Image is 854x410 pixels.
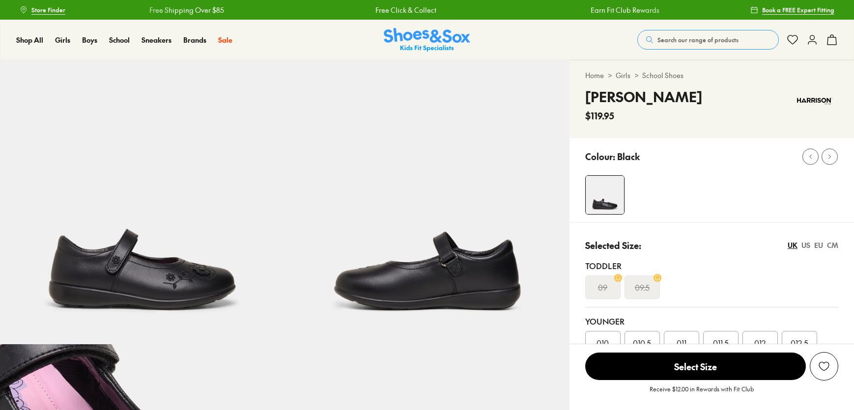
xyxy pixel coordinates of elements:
[827,240,838,250] div: CM
[637,30,779,50] button: Search our range of products
[585,70,838,81] div: > >
[585,109,614,122] span: $119.95
[585,86,702,107] h4: [PERSON_NAME]
[814,240,823,250] div: EU
[788,240,797,250] div: UK
[598,281,607,293] s: 09
[584,5,653,15] a: Earn Fit Club Rewards
[677,337,686,349] span: 011
[585,239,641,252] p: Selected Size:
[750,1,834,19] a: Book a FREE Expert Fitting
[384,28,470,52] img: SNS_Logo_Responsive.svg
[16,35,43,45] a: Shop All
[369,5,430,15] a: Free Click & Collect
[762,5,834,14] span: Book a FREE Expert Fitting
[218,35,232,45] a: Sale
[635,281,650,293] s: 09.5
[633,337,651,349] span: 010.5
[617,150,640,163] p: Black
[285,60,569,344] img: Antoinette
[109,35,130,45] a: School
[791,86,838,116] img: Vendor logo
[597,337,609,349] span: 010
[650,384,754,402] p: Receive $12.00 in Rewards with Fit Club
[20,1,65,19] a: Store Finder
[810,352,838,381] button: Add to Wishlist
[586,176,624,214] img: Antoinette
[384,28,470,52] a: Shoes & Sox
[616,70,630,81] a: Girls
[585,260,838,272] div: Toddler
[585,352,806,381] button: Select Size
[657,35,739,44] span: Search our range of products
[585,315,838,327] div: Younger
[31,5,65,14] span: Store Finder
[801,240,810,250] div: US
[143,5,218,15] a: Free Shipping Over $85
[585,150,615,163] p: Colour:
[55,35,70,45] a: Girls
[642,70,683,81] a: School Shoes
[142,35,171,45] a: Sneakers
[585,70,604,81] a: Home
[754,337,766,349] span: 012
[791,337,808,349] span: 012.5
[713,337,729,349] span: 011.5
[183,35,206,45] a: Brands
[585,353,806,380] span: Select Size
[82,35,97,45] a: Boys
